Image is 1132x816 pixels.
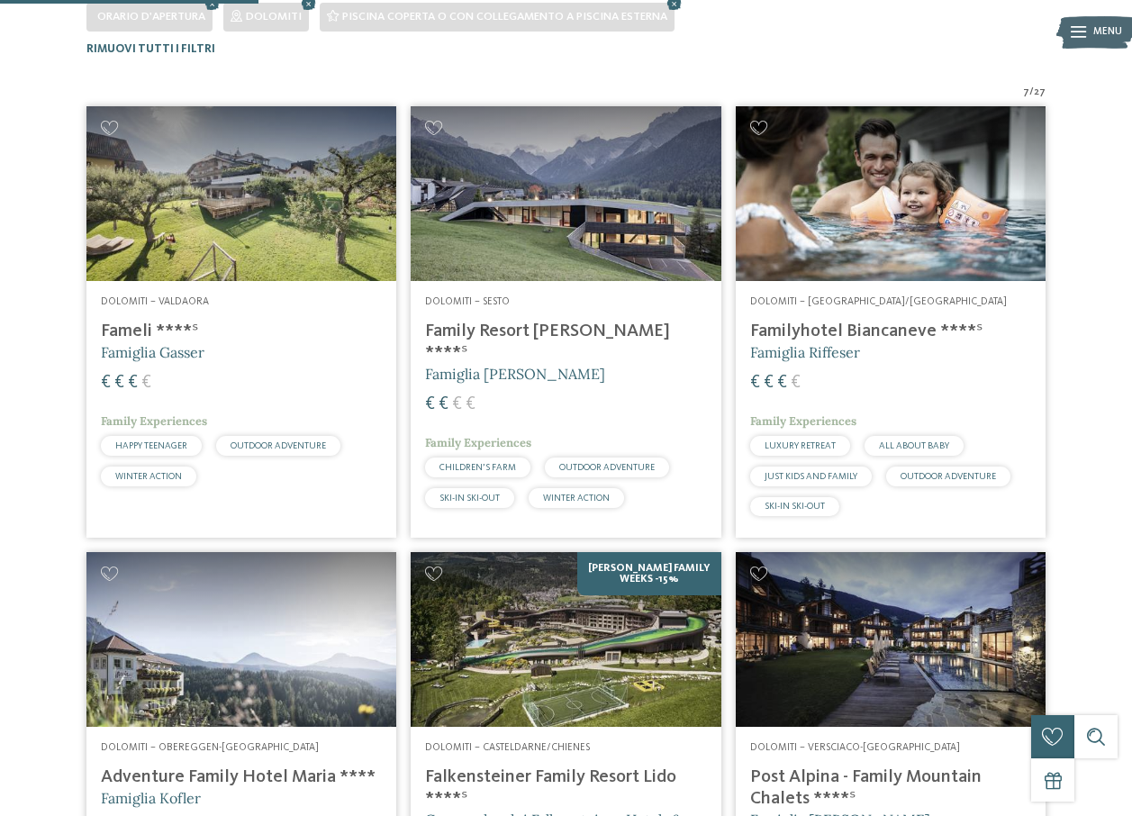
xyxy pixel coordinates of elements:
[86,106,396,538] a: Cercate un hotel per famiglie? Qui troverete solo i migliori! Dolomiti – Valdaora Fameli ****ˢ Fa...
[101,296,209,307] span: Dolomiti – Valdaora
[765,441,836,450] span: LUXURY RETREAT
[425,365,605,383] span: Famiglia [PERSON_NAME]
[439,494,500,503] span: SKI-IN SKI-OUT
[101,374,111,392] span: €
[101,789,201,807] span: Famiglia Kofler
[97,11,205,23] span: Orario d'apertura
[101,343,204,361] span: Famiglia Gasser
[439,395,448,413] span: €
[452,395,462,413] span: €
[559,463,655,472] span: OUTDOOR ADVENTURE
[901,472,996,481] span: OUTDOOR ADVENTURE
[879,441,949,450] span: ALL ABOUT BABY
[750,321,1031,342] h4: Familyhotel Biancaneve ****ˢ
[425,321,706,364] h4: Family Resort [PERSON_NAME] ****ˢ
[1029,86,1034,100] span: /
[466,395,475,413] span: €
[425,435,531,450] span: Family Experiences
[411,552,720,727] img: Cercate un hotel per famiglie? Qui troverete solo i migliori!
[736,106,1046,538] a: Cercate un hotel per famiglie? Qui troverete solo i migliori! Dolomiti – [GEOGRAPHIC_DATA]/[GEOGR...
[115,472,182,481] span: WINTER ACTION
[750,296,1007,307] span: Dolomiti – [GEOGRAPHIC_DATA]/[GEOGRAPHIC_DATA]
[115,441,187,450] span: HAPPY TEENAGER
[246,11,302,23] span: Dolomiti
[425,296,510,307] span: Dolomiti – Sesto
[425,395,435,413] span: €
[750,343,860,361] span: Famiglia Riffeser
[750,766,1031,810] h4: Post Alpina - Family Mountain Chalets ****ˢ
[736,552,1046,727] img: Post Alpina - Family Mountain Chalets ****ˢ
[411,106,720,281] img: Family Resort Rainer ****ˢ
[128,374,138,392] span: €
[1023,86,1029,100] span: 7
[765,502,825,511] span: SKI-IN SKI-OUT
[791,374,801,392] span: €
[439,463,516,472] span: CHILDREN’S FARM
[777,374,787,392] span: €
[750,374,760,392] span: €
[86,552,396,727] img: Adventure Family Hotel Maria ****
[736,106,1046,281] img: Cercate un hotel per famiglie? Qui troverete solo i migliori!
[765,472,857,481] span: JUST KIDS AND FAMILY
[425,742,590,753] span: Dolomiti – Casteldarne/Chienes
[86,106,396,281] img: Cercate un hotel per famiglie? Qui troverete solo i migliori!
[101,742,319,753] span: Dolomiti – Obereggen-[GEOGRAPHIC_DATA]
[342,11,667,23] span: Piscina coperta o con collegamento a piscina esterna
[101,766,382,788] h4: Adventure Family Hotel Maria ****
[114,374,124,392] span: €
[750,742,960,753] span: Dolomiti – Versciaco-[GEOGRAPHIC_DATA]
[411,106,720,538] a: Cercate un hotel per famiglie? Qui troverete solo i migliori! Dolomiti – Sesto Family Resort [PER...
[86,43,215,55] span: Rimuovi tutti i filtri
[231,441,326,450] span: OUTDOOR ADVENTURE
[141,374,151,392] span: €
[750,413,856,429] span: Family Experiences
[543,494,610,503] span: WINTER ACTION
[101,413,207,429] span: Family Experiences
[1034,86,1046,100] span: 27
[425,766,706,810] h4: Falkensteiner Family Resort Lido ****ˢ
[764,374,774,392] span: €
